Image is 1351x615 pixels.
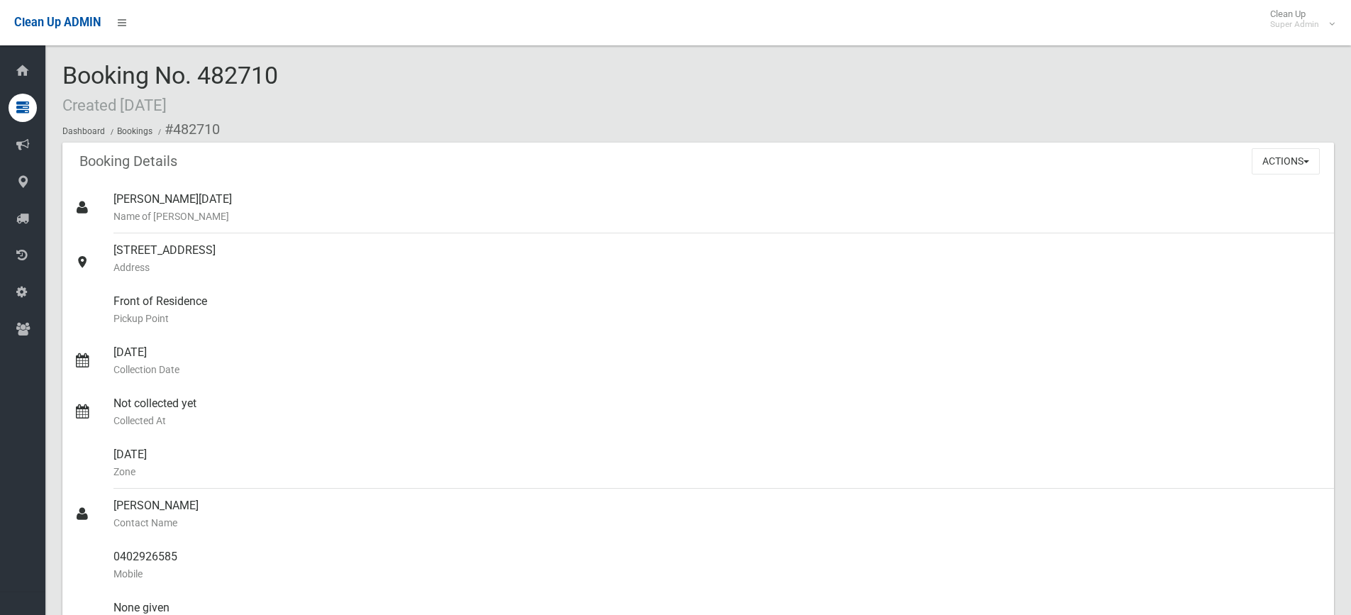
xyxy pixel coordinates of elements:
small: Mobile [113,565,1323,582]
div: [PERSON_NAME] [113,489,1323,540]
small: Zone [113,463,1323,480]
span: Clean Up ADMIN [14,16,101,29]
a: Dashboard [62,126,105,136]
span: Booking No. 482710 [62,61,278,116]
small: Pickup Point [113,310,1323,327]
small: Collected At [113,412,1323,429]
small: Name of [PERSON_NAME] [113,208,1323,225]
small: Created [DATE] [62,96,167,114]
header: Booking Details [62,148,194,175]
small: Collection Date [113,361,1323,378]
a: Bookings [117,126,152,136]
div: [STREET_ADDRESS] [113,233,1323,284]
li: #482710 [155,116,220,143]
small: Contact Name [113,514,1323,531]
div: [DATE] [113,336,1323,387]
div: [DATE] [113,438,1323,489]
small: Address [113,259,1323,276]
div: [PERSON_NAME][DATE] [113,182,1323,233]
span: Clean Up [1263,9,1333,30]
div: 0402926585 [113,540,1323,591]
div: Not collected yet [113,387,1323,438]
div: Front of Residence [113,284,1323,336]
button: Actions [1252,148,1320,174]
small: Super Admin [1270,19,1319,30]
